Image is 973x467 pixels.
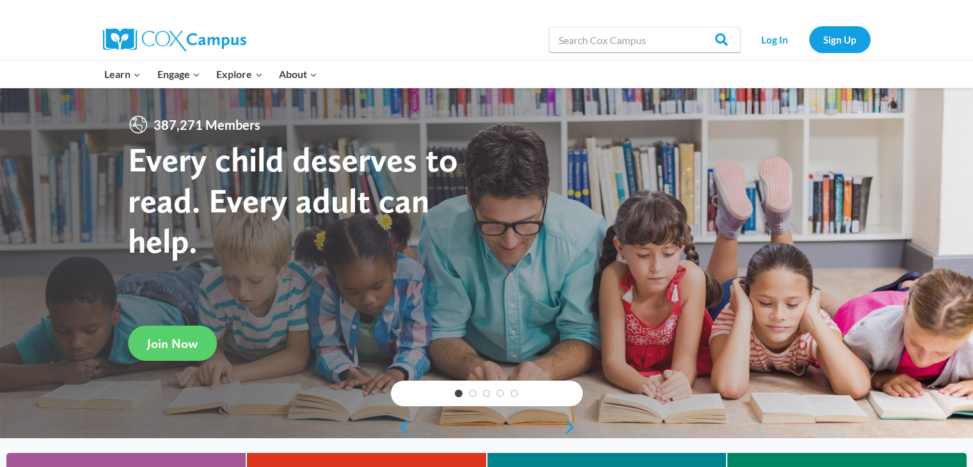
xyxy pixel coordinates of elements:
[391,420,410,435] a: previous
[279,66,317,83] span: About
[747,26,871,52] nav: Secondary Navigation
[147,336,198,351] span: Join Now
[747,26,803,52] a: Log In
[510,390,518,397] a: 5
[104,66,141,83] span: Learn
[148,115,265,135] span: 387,271 Members
[496,390,504,397] a: 4
[128,139,458,261] strong: Every child deserves to read. Every adult can help.
[809,26,871,52] a: Sign Up
[216,66,262,83] span: Explore
[549,27,741,52] input: Search Cox Campus
[469,390,477,397] a: 2
[391,415,583,440] div: content slider buttons
[97,61,326,88] nav: Primary Navigation
[103,28,246,51] img: Cox Campus
[455,390,463,397] a: 1
[564,420,583,435] a: next
[157,66,200,83] span: Engage
[128,326,217,361] a: Join Now
[483,390,491,397] a: 3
